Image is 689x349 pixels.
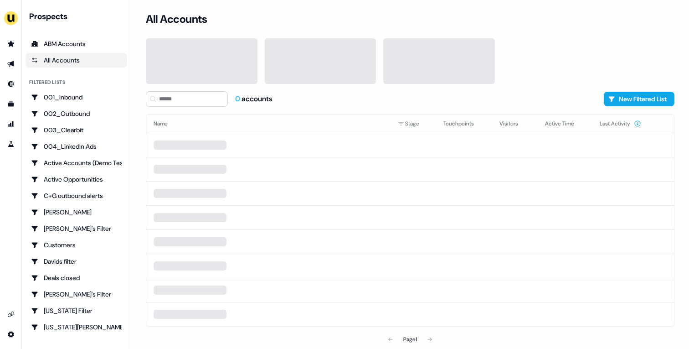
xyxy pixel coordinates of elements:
div: Active Accounts (Demo Test) [31,158,122,167]
div: 003_Clearbit [31,125,122,135]
div: 001_Inbound [31,93,122,102]
div: All Accounts [31,56,122,65]
a: Go to prospects [4,36,18,51]
a: Go to Davids filter [26,254,127,269]
a: Go to Geneviève's Filter [26,287,127,302]
a: Go to attribution [4,117,18,131]
a: All accounts [26,53,127,68]
div: Filtered lists [29,78,65,86]
a: Go to integrations [4,327,18,342]
div: 002_Outbound [31,109,122,118]
button: Visitors [499,115,529,132]
div: Prospects [29,11,127,22]
a: ABM Accounts [26,36,127,51]
div: [PERSON_NAME]'s Filter [31,224,122,233]
div: Stage [398,119,429,128]
button: Active Time [545,115,585,132]
a: Go to templates [4,97,18,111]
div: Page 1 [403,335,417,344]
div: C+G outbound alerts [31,191,122,200]
div: ABM Accounts [31,39,122,48]
div: accounts [235,94,273,104]
button: Touchpoints [443,115,485,132]
div: Customers [31,240,122,250]
a: Go to 001_Inbound [26,90,127,104]
a: Go to 004_LinkedIn Ads [26,139,127,154]
a: Go to Active Accounts (Demo Test) [26,156,127,170]
h3: All Accounts [146,12,207,26]
a: Go to Deals closed [26,271,127,285]
button: Last Activity [600,115,641,132]
a: Go to Georgia Slack [26,320,127,334]
a: Go to Active Opportunities [26,172,127,187]
div: Active Opportunities [31,175,122,184]
div: 004_LinkedIn Ads [31,142,122,151]
a: Go to Customers [26,238,127,252]
a: Go to Inbound [4,77,18,91]
a: Go to Charlotte's Filter [26,221,127,236]
button: New Filtered List [604,92,674,106]
a: Go to integrations [4,307,18,322]
div: [PERSON_NAME]'s Filter [31,290,122,299]
div: Davids filter [31,257,122,266]
div: [US_STATE] Filter [31,306,122,315]
a: Go to experiments [4,137,18,151]
th: Name [146,115,391,133]
a: Go to 002_Outbound [26,106,127,121]
a: Go to 003_Clearbit [26,123,127,137]
a: Go to C+G outbound alerts [26,188,127,203]
div: [PERSON_NAME] [31,208,122,217]
a: Go to Charlotte Stone [26,205,127,219]
a: Go to outbound experience [4,57,18,71]
a: Go to Georgia Filter [26,303,127,318]
span: 0 [235,94,242,104]
div: Deals closed [31,273,122,282]
div: [US_STATE][PERSON_NAME] [31,323,122,332]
